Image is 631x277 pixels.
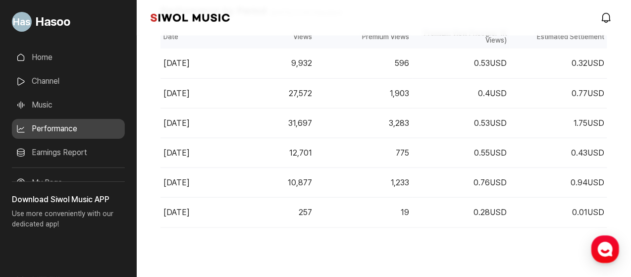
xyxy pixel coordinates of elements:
[510,168,607,198] td: 0.94 USD
[160,25,607,227] div: performance of period
[413,49,510,78] td: 0.53 USD
[597,8,617,28] a: modal.notifications
[217,168,315,198] td: 10,877
[217,78,315,108] td: 27,572
[413,168,510,198] td: 0.76 USD
[12,71,125,91] a: Channel
[12,48,125,67] a: Home
[315,25,413,49] th: Premium Views
[12,119,125,139] a: Performance
[12,173,125,193] a: My Page
[315,138,413,167] td: 775
[12,194,125,206] h3: Download Siwol Music APP
[3,195,65,220] a: Home
[82,210,111,218] span: Messages
[315,78,413,108] td: 1,903
[160,198,217,227] td: [DATE]
[160,25,217,49] th: Date
[315,49,413,78] td: 596
[12,143,125,163] a: Earnings Report
[510,25,607,49] th: Estimated Settlement
[160,78,217,108] td: [DATE]
[160,108,217,138] td: [DATE]
[12,206,125,237] p: Use more conveniently with our dedicated app!
[413,25,510,49] th: Premium View Price (per 1K Views)
[217,25,315,49] th: Views
[160,138,217,167] td: [DATE]
[217,49,315,78] td: 9,932
[413,198,510,227] td: 0.28 USD
[510,49,607,78] td: 0.32 USD
[510,78,607,108] td: 0.77 USD
[128,195,190,220] a: Settings
[217,138,315,167] td: 12,701
[217,108,315,138] td: 31,697
[217,198,315,227] td: 257
[413,108,510,138] td: 0.53 USD
[413,78,510,108] td: 0.4 USD
[315,198,413,227] td: 19
[12,8,125,36] a: Go to My Profile
[160,168,217,198] td: [DATE]
[12,95,125,115] a: Music
[510,138,607,167] td: 0.43 USD
[510,108,607,138] td: 1.75 USD
[36,13,70,31] span: Hasoo
[160,49,217,78] td: [DATE]
[510,198,607,227] td: 0.01 USD
[65,195,128,220] a: Messages
[147,210,171,218] span: Settings
[315,168,413,198] td: 1,233
[25,210,43,218] span: Home
[413,138,510,167] td: 0.55 USD
[315,108,413,138] td: 3,283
